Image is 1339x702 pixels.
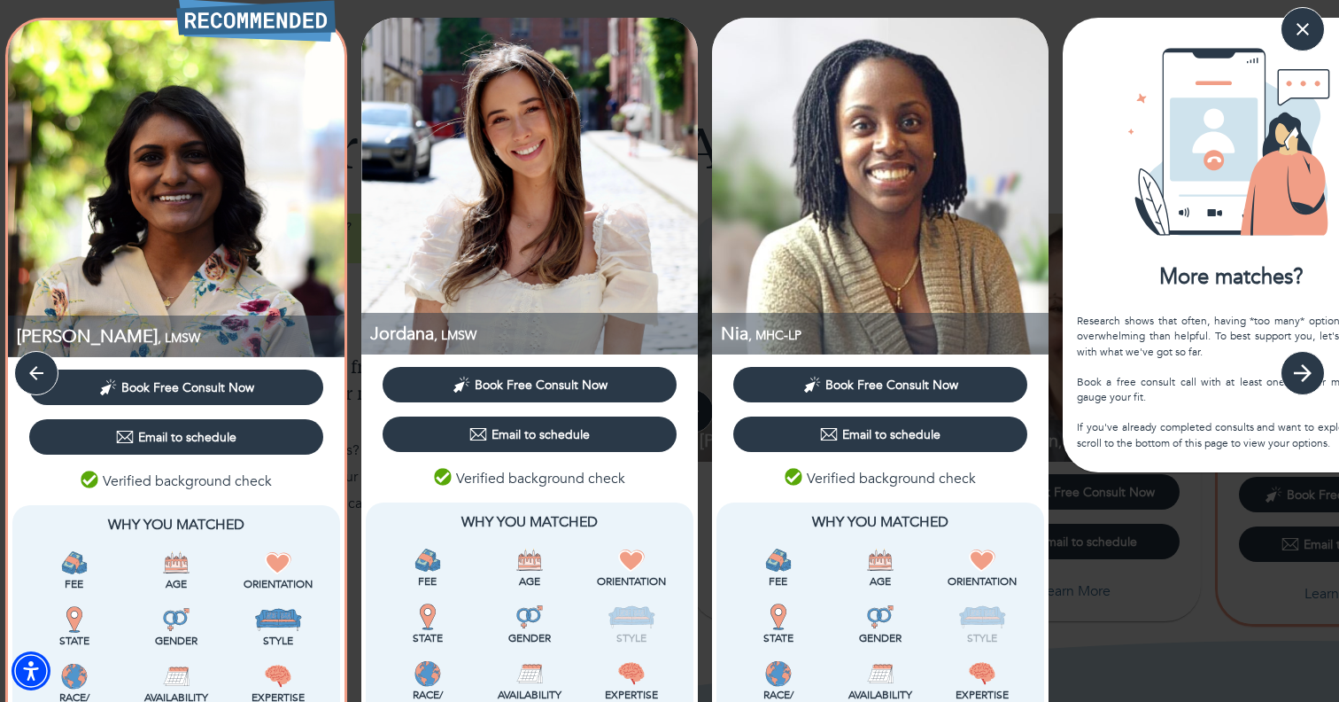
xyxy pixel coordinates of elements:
[584,573,679,589] p: Orientation
[128,576,223,592] p: Age
[61,606,88,633] img: State
[867,604,894,630] img: Gender
[434,327,476,344] span: , LMSW
[414,547,441,573] img: Fee
[265,663,291,690] img: Expertise
[516,547,543,573] img: Age
[27,514,326,535] p: Why You Matched
[867,547,894,573] img: Age
[163,663,190,690] img: Availability
[958,604,1007,630] img: Style
[618,547,645,573] img: Orientation
[128,633,223,649] p: Gender
[383,367,677,402] button: Book Free Consult Now
[765,604,792,630] img: State
[731,604,825,646] div: This provider is licensed to work in your state.
[158,330,200,347] span: , LMSW
[969,547,995,573] img: Orientation
[475,377,608,394] span: Book Free Consult Now
[116,428,236,446] div: Email to schedule
[482,630,577,646] p: Gender
[733,417,1027,452] button: Email to schedule
[231,633,326,649] p: Style
[1125,35,1337,248] img: Card icon
[61,663,88,690] img: Race/<br />Ethnicity
[361,18,698,355] img: Jordana Shenker profile
[27,576,121,592] p: Fee
[380,630,475,646] p: State
[584,630,679,646] p: Style
[81,471,272,492] p: Verified background check
[380,573,475,589] p: Fee
[265,550,291,576] img: Orientation
[163,550,190,576] img: Age
[383,417,677,452] button: Email to schedule
[414,660,441,687] img: Race/<br />Ethnicity
[27,606,121,649] div: This provider is licensed to work in your state.
[8,20,344,357] img: Irene Syriac profile
[380,511,679,533] p: Why You Matched
[17,324,344,348] p: LMSW
[712,18,1049,355] img: Nia Millington profile
[618,660,645,687] img: Expertise
[27,633,121,649] p: State
[231,576,326,592] p: Orientation
[935,573,1030,589] p: Orientation
[820,425,940,443] div: Email to schedule
[29,419,323,455] button: Email to schedule
[765,660,792,687] img: Race/<br />Ethnicity
[121,379,254,396] span: Book Free Consult Now
[721,322,1049,346] p: Nia
[434,468,625,489] p: Verified background check
[969,660,995,687] img: Expertise
[935,630,1030,646] p: Style
[380,604,475,646] div: This provider is licensed to work in your state.
[825,377,958,394] span: Book Free Consult Now
[61,550,88,576] img: Fee
[765,547,792,573] img: Fee
[731,511,1030,533] p: Why You Matched
[733,367,1027,402] button: Book Free Consult Now
[785,468,976,489] p: Verified background check
[12,651,50,690] div: Accessibility Menu
[516,604,543,630] img: Gender
[748,327,801,344] span: , MHC-LP
[469,425,590,443] div: Email to schedule
[832,630,927,646] p: Gender
[414,604,441,630] img: State
[29,370,323,405] button: Book Free Consult Now
[370,322,698,346] p: LMSW
[254,606,303,633] img: Style
[516,660,543,687] img: Availability
[867,660,894,687] img: Availability
[731,630,825,646] p: State
[163,606,190,633] img: Gender
[731,573,825,589] p: Fee
[832,573,927,589] p: Age
[608,604,656,630] img: Style
[482,573,577,589] p: Age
